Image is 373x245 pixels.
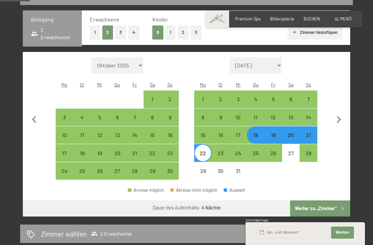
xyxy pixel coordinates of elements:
div: Wed Nov 26 2025 [91,162,108,180]
div: Fri Nov 07 2025 [126,109,144,126]
div: 13 [283,115,299,131]
div: Fri Dec 26 2025 [265,144,282,162]
div: Anreise möglich [300,126,317,144]
div: 26 [265,150,281,167]
div: 30 [212,168,228,184]
div: Anreise möglich [161,126,179,144]
div: Sat Dec 20 2025 [282,126,300,144]
div: Tue Nov 11 2025 [73,126,91,144]
div: Thu Nov 13 2025 [108,126,126,144]
div: Anreise möglich [265,144,282,162]
div: Thu Nov 06 2025 [108,109,126,126]
div: 29 [144,168,160,184]
div: Tue Nov 04 2025 [73,109,91,126]
div: Anreise möglich [265,90,282,108]
div: Mon Dec 08 2025 [194,109,212,126]
div: Sat Nov 15 2025 [144,126,161,144]
div: 2 [212,97,228,113]
div: Anreise möglich [265,109,282,126]
div: 17 [230,132,246,148]
div: 16 [162,132,178,148]
div: 22 [144,150,160,167]
div: Anreise möglich [144,162,161,180]
div: Fri Dec 19 2025 [265,126,282,144]
a: BUCHEN [304,16,320,21]
div: 25 [74,168,90,184]
h2: Zimmer wählen [41,229,87,239]
div: 24 [230,150,246,167]
div: Sun Dec 14 2025 [300,109,317,126]
div: Anreise möglich [56,126,73,144]
div: 9 [162,115,178,131]
div: Anreise möglich [229,90,247,108]
div: Mon Dec 29 2025 [194,162,212,180]
a: Bildergalerie [270,16,294,21]
span: Kinder [152,16,168,22]
div: 22 [195,150,211,167]
span: Menü [340,16,352,21]
div: Anreise möglich [265,126,282,144]
div: Anreise möglich [56,109,73,126]
div: Anreise möglich [108,126,126,144]
div: Sat Nov 08 2025 [144,109,161,126]
div: Wed Nov 12 2025 [91,126,108,144]
div: Anreise nicht möglich [229,162,247,180]
div: Anreise möglich [161,109,179,126]
div: Anreise möglich [73,162,91,180]
div: 25 [248,150,264,167]
div: Wed Nov 19 2025 [91,144,108,162]
div: Anreise möglich [194,126,212,144]
div: Anreise möglich [212,144,229,162]
div: Anreise möglich [108,109,126,126]
div: 19 [92,150,108,167]
div: Sat Nov 01 2025 [144,90,161,108]
div: Anreise möglich [300,90,317,108]
div: 12 [265,115,281,131]
abbr: Mittwoch [236,82,241,87]
div: Sun Dec 07 2025 [300,90,317,108]
div: Mon Nov 03 2025 [56,109,73,126]
div: Anreise möglich [194,144,212,162]
div: Sat Dec 13 2025 [282,109,300,126]
span: Erwachsene [90,16,119,22]
div: 7 [300,97,316,113]
div: Anreise möglich [282,90,300,108]
div: 15 [195,132,211,148]
div: Mon Nov 10 2025 [56,126,73,144]
a: Premium Spa [235,16,261,21]
div: 3 [56,115,72,131]
div: Anreise möglich [247,144,264,162]
div: Tue Dec 16 2025 [212,126,229,144]
div: Fri Dec 05 2025 [265,90,282,108]
div: Wed Dec 24 2025 [229,144,247,162]
div: Anreise möglich [282,126,300,144]
div: 11 [74,132,90,148]
div: Sun Nov 02 2025 [161,90,179,108]
div: 8 [144,115,160,131]
abbr: Freitag [132,82,137,87]
div: Anreise möglich [300,109,317,126]
div: 23 [212,150,228,167]
div: Thu Nov 27 2025 [108,162,126,180]
div: Anreise möglich [161,90,179,108]
div: Sun Nov 16 2025 [161,126,179,144]
abbr: Sonntag [167,82,173,87]
abbr: Donnerstag [253,82,259,87]
div: 24 [56,168,72,184]
div: Anreise möglich [247,90,264,108]
div: Anreise möglich [212,90,229,108]
div: Anreise möglich [144,126,161,144]
div: Anreise möglich [144,109,161,126]
div: Anreise möglich [144,144,161,162]
div: 10 [56,132,72,148]
span: 2 Erwachsene [91,230,131,237]
div: 15 [144,132,160,148]
div: Anreise möglich [247,126,264,144]
div: Tue Dec 09 2025 [212,109,229,126]
div: 12 [92,132,108,148]
div: 19 [265,132,281,148]
div: 2 [162,97,178,113]
div: Anreise möglich [108,144,126,162]
div: Tue Nov 25 2025 [73,162,91,180]
div: 5 [92,115,108,131]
